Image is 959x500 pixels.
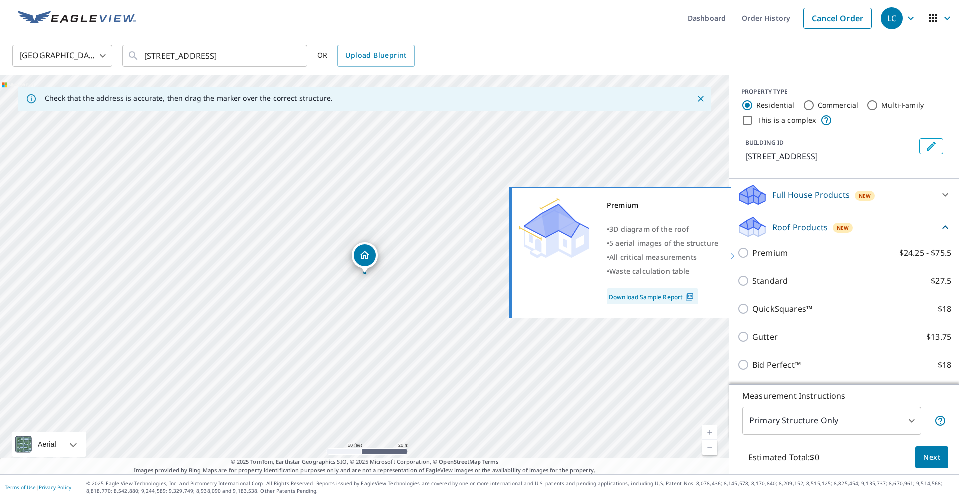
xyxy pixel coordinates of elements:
a: Cancel Order [803,8,872,29]
img: Pdf Icon [683,292,696,301]
a: Download Sample Report [607,288,698,304]
div: PROPERTY TYPE [741,87,947,96]
img: Premium [519,198,589,258]
button: Next [915,446,948,469]
p: Gutter [752,331,778,343]
p: Estimated Total: $0 [740,446,827,468]
p: QuickSquares™ [752,303,812,315]
p: [STREET_ADDRESS] [745,150,915,162]
div: • [607,264,718,278]
p: Roof Products [772,221,828,233]
span: 3D diagram of the roof [609,224,689,234]
input: Search by address or latitude-longitude [144,42,287,70]
span: 5 aerial images of the structure [609,238,718,248]
div: LC [881,7,903,29]
p: BUILDING ID [745,138,784,147]
div: • [607,250,718,264]
p: Check that the address is accurate, then drag the marker over the correct structure. [45,94,333,103]
a: Terms of Use [5,484,36,491]
span: All critical measurements [609,252,697,262]
p: $27.5 [931,275,951,287]
button: Edit building 1 [919,138,943,154]
label: Commercial [818,100,859,110]
div: Roof ProductsNew [737,215,951,239]
span: Your report will include only the primary structure on the property. For example, a detached gara... [934,415,946,427]
span: © 2025 TomTom, Earthstar Geographics SIO, © 2025 Microsoft Corporation, © [231,458,499,466]
p: | [5,484,71,490]
p: Full House Products [772,189,850,201]
a: Privacy Policy [39,484,71,491]
div: Aerial [35,432,59,457]
p: $18 [938,303,951,315]
a: Current Level 19, Zoom Out [702,440,717,455]
p: $24.25 - $75.5 [899,247,951,259]
label: This is a complex [757,115,816,125]
a: Upload Blueprint [337,45,414,67]
div: • [607,222,718,236]
div: Dropped pin, building 1, Residential property, 7238 Creek Rd Oneida, NY 13421 [352,242,378,273]
button: Close [694,92,707,105]
p: Measurement Instructions [742,390,946,402]
div: Premium [607,198,718,212]
p: Premium [752,247,788,259]
label: Multi-Family [881,100,924,110]
div: OR [317,45,415,67]
span: New [837,224,849,232]
span: Upload Blueprint [345,49,406,62]
span: Waste calculation table [609,266,689,276]
div: Primary Structure Only [742,407,921,435]
a: Terms [482,458,499,465]
label: Residential [756,100,795,110]
span: Next [923,451,940,464]
p: $18 [938,359,951,371]
span: New [859,192,871,200]
div: [GEOGRAPHIC_DATA] [12,42,112,70]
div: • [607,236,718,250]
div: Aerial [12,432,86,457]
p: Standard [752,275,788,287]
div: Full House ProductsNew [737,183,951,207]
p: © 2025 Eagle View Technologies, Inc. and Pictometry International Corp. All Rights Reserved. Repo... [86,480,954,495]
img: EV Logo [18,11,136,26]
p: Bid Perfect™ [752,359,801,371]
a: Current Level 19, Zoom In [702,425,717,440]
p: $13.75 [926,331,951,343]
a: OpenStreetMap [439,458,480,465]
